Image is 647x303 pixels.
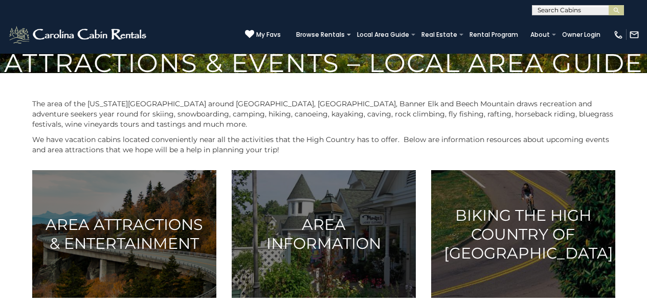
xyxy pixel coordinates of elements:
a: Local Area Guide [352,28,414,42]
h3: Biking the High Country of [GEOGRAPHIC_DATA] [444,205,603,262]
h3: Area Information [244,215,403,253]
a: My Favs [245,30,281,40]
span: My Favs [256,30,281,39]
p: We have vacation cabins located conveniently near all the activities that the High Country has to... [32,134,615,155]
p: The area of the [US_STATE][GEOGRAPHIC_DATA] around [GEOGRAPHIC_DATA], [GEOGRAPHIC_DATA], Banner E... [32,99,615,129]
a: Biking the High Country of [GEOGRAPHIC_DATA] [431,170,615,298]
a: Real Estate [416,28,462,42]
a: Browse Rentals [291,28,350,42]
a: About [525,28,555,42]
a: Area Information [232,170,416,298]
img: White-1-2.png [8,25,149,45]
a: Area Attractions & Entertainment [32,170,216,298]
a: Rental Program [464,28,523,42]
a: Owner Login [557,28,606,42]
img: mail-regular-white.png [629,30,639,40]
img: phone-regular-white.png [613,30,623,40]
h3: Area Attractions & Entertainment [45,215,204,253]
